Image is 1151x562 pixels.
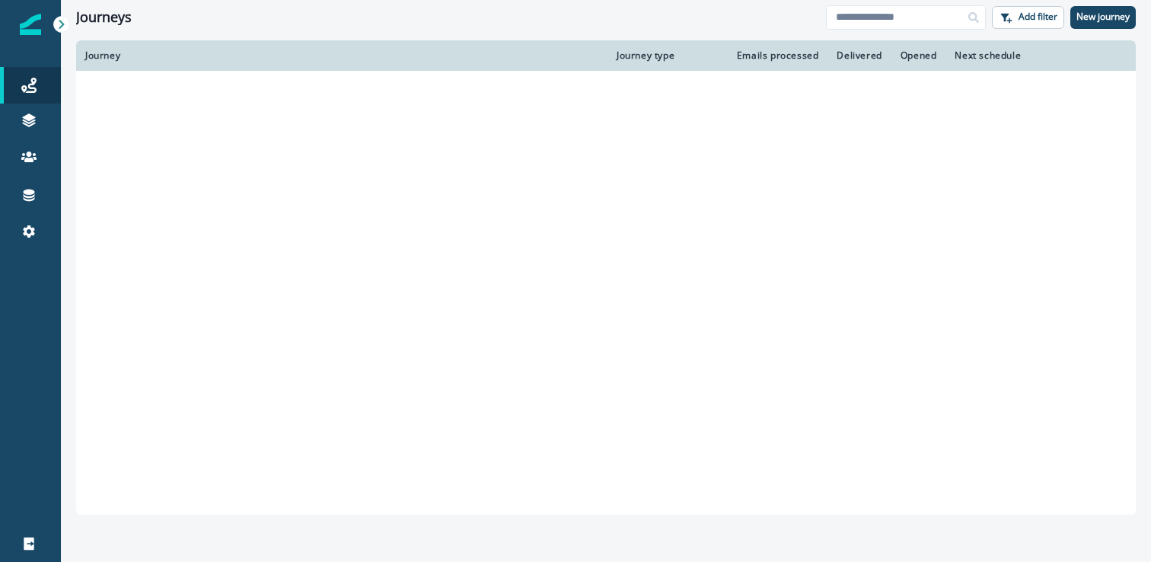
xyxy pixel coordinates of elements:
[20,14,41,35] img: Inflection
[1076,11,1130,22] p: New journey
[617,49,713,62] div: Journey type
[955,49,1089,62] div: Next schedule
[731,49,819,62] div: Emails processed
[76,9,132,26] h1: Journeys
[1070,6,1136,29] button: New journey
[992,6,1064,29] button: Add filter
[837,49,882,62] div: Delivered
[1019,11,1057,22] p: Add filter
[901,49,937,62] div: Opened
[85,49,598,62] div: Journey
